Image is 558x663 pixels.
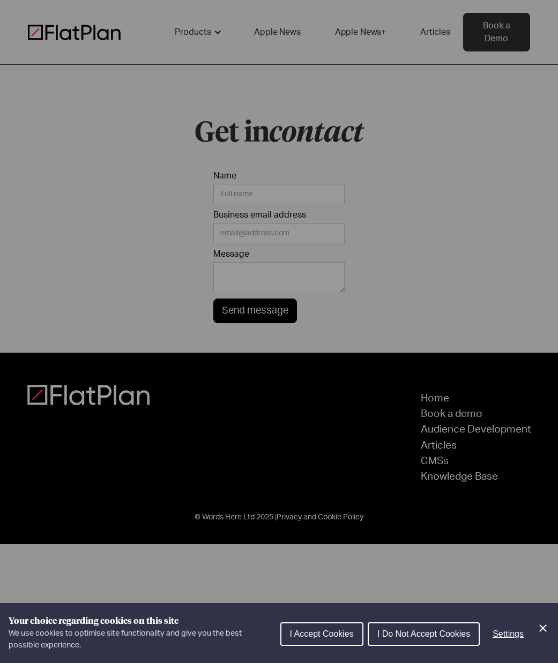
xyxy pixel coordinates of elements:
[537,622,549,635] button: Close Cookie Control
[290,629,354,638] span: I Accept Cookies
[368,622,480,646] button: I Do Not Accept Cookies
[493,629,524,638] span: Settings
[9,628,272,651] p: We use cookies to optimise site functionality and give you the best possible experience.
[484,623,532,645] button: Settings
[9,615,272,628] h1: Your choice regarding cookies on this site
[280,622,363,646] button: I Accept Cookies
[377,629,470,638] span: I Do Not Accept Cookies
